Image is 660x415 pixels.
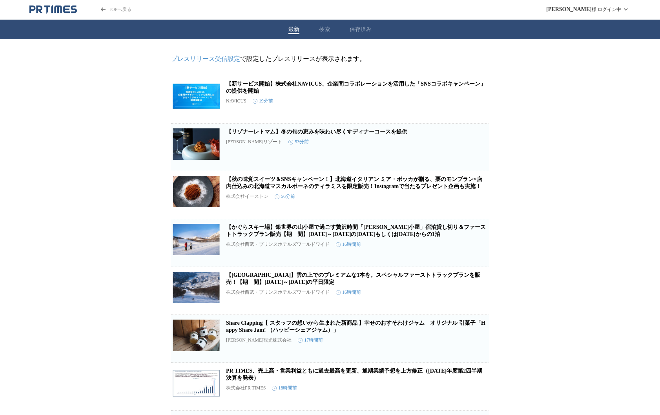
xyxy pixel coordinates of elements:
a: 【新サービス開始】株式会社NAVICUS、企業間コラボレーションを活用した「SNSコラボキャンペーン」の提供を開始 [226,81,486,94]
a: PR TIMESのトップページはこちら [89,6,131,13]
a: Share Clapping【 スタッフの想いから生まれた新商品 】幸せのおすそわけジャム オリジナル 引菓子「Happy Share Jam! （ハッピーシェアジャム）」 [226,320,485,333]
a: 【秋の味覚スイーツ＆SNSキャンペーン！】北海道イタリアン ミア・ボッカが贈る、栗のモンブラン×店内仕込みの北海道マスカルポーネのティラミスを限定販売！Instagramで当たるプレゼント企画も実施！ [226,176,482,189]
img: 【新サービス開始】株式会社NAVICUS、企業間コラボレーションを活用した「SNSコラボキャンペーン」の提供を開始 [173,80,220,112]
p: 株式会社西武・プリンスホテルズワールドワイド [226,241,330,248]
p: NAVICUS [226,98,246,104]
p: [PERSON_NAME]リゾート [226,139,282,145]
p: 株式会社西武・プリンスホテルズワールドワイド [226,289,330,296]
time: 18時間前 [272,385,297,391]
img: Share Clapping【 スタッフの想いから生まれた新商品 】幸せのおすそわけジャム オリジナル 引菓子「Happy Share Jam! （ハッピーシェアジャム）」 [173,320,220,351]
p: [PERSON_NAME]観光株式会社 [226,337,292,344]
img: 【リゾナーレトマム】冬の旬の恵みを味わい尽くすディナーコースを提供 [173,128,220,160]
time: 16時間前 [336,289,361,296]
a: プレスリリース受信設定 [171,55,240,62]
a: PR TIMESのトップページはこちら [29,5,77,14]
a: PR TIMES、売上高・営業利益ともに過去最高を更新、通期業績予想を上方修正（[DATE]年度第2四半期決算を発表） [226,368,482,381]
time: 19分前 [253,98,273,104]
time: 56分前 [275,193,295,200]
p: 株式会社PR TIMES [226,385,266,391]
img: PR TIMES、売上高・営業利益ともに過去最高を更新、通期業績予想を上方修正（2025年度第2四半期決算を発表） [173,367,220,399]
time: 17時間前 [298,337,323,344]
a: 【[GEOGRAPHIC_DATA]】雲の上でのプレミアムな1本を。スペシャルファーストトラックプランを販売！【期 間】[DATE]～[DATE]の平日限定 [226,272,480,285]
p: で設定したプレスリリースが表示されます。 [171,55,489,63]
img: 【かぐらスキー場】銀世界の山小屋で過ごす贅沢時間「和田小屋」宿泊貸し切り＆ファーストトラックプラン販売【期 間】2026年1月13日(火)～3月25日(水)の火曜日もしくは水曜日からの1泊 [173,224,220,255]
time: 16時間前 [336,241,361,248]
button: 検索 [319,26,330,33]
img: 【六日町八海山スキー場】雲の上でのプレミアムな1本を。スペシャルファーストトラックプランを販売！【期 間】2026年1月13日(火)～2月13日(金)の平日限定 [173,272,220,303]
button: 保存済み [350,26,372,33]
time: 53分前 [288,139,309,145]
img: 【秋の味覚スイーツ＆SNSキャンペーン！】北海道イタリアン ミア・ボッカが贈る、栗のモンブラン×店内仕込みの北海道マスカルポーネのティラミスを限定販売！Instagramで当たるプレゼント企画も実施！ [173,176,220,207]
button: 最新 [288,26,299,33]
p: 株式会社イーストン [226,193,268,200]
a: 【かぐらスキー場】銀世界の山小屋で過ごす贅沢時間「[PERSON_NAME]小屋」宿泊貸し切り＆ファーストトラックプラン販売【期 間】[DATE]～[DATE]の[DATE]もしくは[DATE]... [226,224,486,237]
span: [PERSON_NAME] [546,6,592,13]
a: 【リゾナーレトマム】冬の旬の恵みを味わい尽くすディナーコースを提供 [226,129,407,135]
